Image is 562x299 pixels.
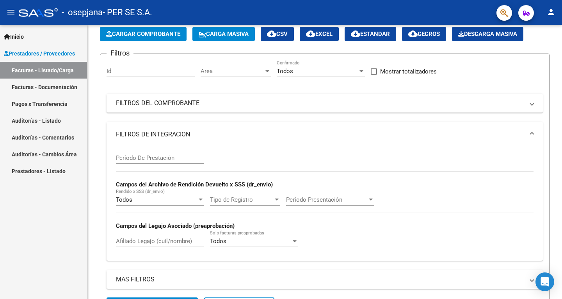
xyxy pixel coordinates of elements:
[116,130,524,139] mat-panel-title: FILTROS DE INTEGRACION
[261,27,294,41] button: CSV
[106,30,180,38] span: Cargar Comprobante
[192,27,255,41] button: Carga Masiva
[300,27,339,41] button: EXCEL
[345,27,396,41] button: Estandar
[458,30,517,38] span: Descarga Masiva
[6,7,16,17] mat-icon: menu
[199,30,249,38] span: Carga Masiva
[277,68,293,75] span: Todos
[103,4,152,21] span: - PER SE S.A.
[408,29,418,38] mat-icon: cloud_download
[408,30,440,38] span: Gecros
[201,68,264,75] span: Area
[107,48,133,59] h3: Filtros
[286,196,367,203] span: Período Presentación
[107,94,543,113] mat-expansion-panel-header: FILTROS DEL COMPROBANTE
[116,181,273,188] strong: Campos del Archivo de Rendición Devuelto x SSS (dr_envio)
[4,32,24,41] span: Inicio
[380,67,437,76] span: Mostrar totalizadores
[267,29,276,38] mat-icon: cloud_download
[306,30,333,38] span: EXCEL
[452,27,523,41] app-download-masive: Descarga masiva de comprobantes (adjuntos)
[107,270,543,289] mat-expansion-panel-header: MAS FILTROS
[4,49,75,58] span: Prestadores / Proveedores
[107,147,543,261] div: FILTROS DE INTEGRACION
[402,27,446,41] button: Gecros
[452,27,523,41] button: Descarga Masiva
[116,196,132,203] span: Todos
[210,238,226,245] span: Todos
[116,99,524,107] mat-panel-title: FILTROS DEL COMPROBANTE
[535,272,554,291] div: Open Intercom Messenger
[107,122,543,147] mat-expansion-panel-header: FILTROS DE INTEGRACION
[116,275,524,284] mat-panel-title: MAS FILTROS
[116,222,235,229] strong: Campos del Legajo Asociado (preaprobación)
[351,30,390,38] span: Estandar
[62,4,103,21] span: - osepjana
[267,30,288,38] span: CSV
[351,29,360,38] mat-icon: cloud_download
[546,7,556,17] mat-icon: person
[100,27,187,41] button: Cargar Comprobante
[306,29,315,38] mat-icon: cloud_download
[210,196,273,203] span: Tipo de Registro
